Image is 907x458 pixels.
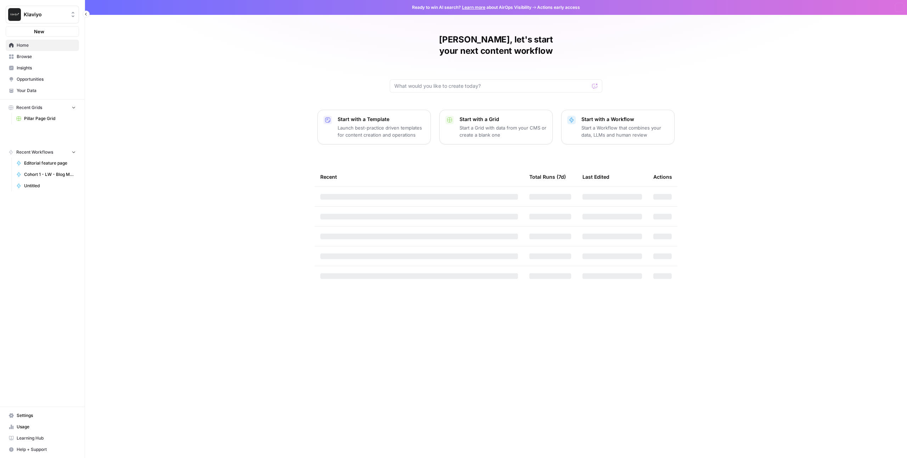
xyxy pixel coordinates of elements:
[16,149,53,155] span: Recent Workflows
[17,446,76,453] span: Help + Support
[6,62,79,74] a: Insights
[34,28,44,35] span: New
[582,167,609,187] div: Last Edited
[6,444,79,455] button: Help + Support
[537,4,580,11] span: Actions early access
[17,65,76,71] span: Insights
[24,183,76,189] span: Untitled
[390,34,602,57] h1: [PERSON_NAME], let's start your next content workflow
[338,124,425,138] p: Launch best-practice driven templates for content creation and operations
[6,6,79,23] button: Workspace: Klaviyo
[17,53,76,60] span: Browse
[412,4,531,11] span: Ready to win AI search? about AirOps Visibility
[24,160,76,166] span: Editorial feature page
[17,412,76,419] span: Settings
[6,74,79,85] a: Opportunities
[462,5,485,10] a: Learn more
[13,158,79,169] a: Editorial feature page
[6,51,79,62] a: Browse
[439,110,553,144] button: Start with a GridStart a Grid with data from your CMS or create a blank one
[561,110,675,144] button: Start with a WorkflowStart a Workflow that combines your data, LLMs and human review
[13,169,79,180] a: Cohort 1 - LW - Blog Meta Description Homework
[6,40,79,51] a: Home
[6,147,79,158] button: Recent Workflows
[394,82,589,90] input: What would you like to create today?
[317,110,431,144] button: Start with a TemplateLaunch best-practice driven templates for content creation and operations
[581,116,669,123] p: Start with a Workflow
[17,424,76,430] span: Usage
[24,11,67,18] span: Klaviyo
[653,167,672,187] div: Actions
[6,85,79,96] a: Your Data
[17,435,76,441] span: Learning Hub
[13,180,79,191] a: Untitled
[6,26,79,37] button: New
[460,116,547,123] p: Start with a Grid
[24,171,76,178] span: Cohort 1 - LW - Blog Meta Description Homework
[320,167,518,187] div: Recent
[6,410,79,421] a: Settings
[460,124,547,138] p: Start a Grid with data from your CMS or create a blank one
[16,104,42,111] span: Recent Grids
[338,116,425,123] p: Start with a Template
[13,113,79,124] a: Pillar Page Grid
[17,87,76,94] span: Your Data
[581,124,669,138] p: Start a Workflow that combines your data, LLMs and human review
[17,42,76,48] span: Home
[6,433,79,444] a: Learning Hub
[17,76,76,82] span: Opportunities
[24,115,76,122] span: Pillar Page Grid
[6,421,79,433] a: Usage
[6,102,79,113] button: Recent Grids
[529,167,566,187] div: Total Runs (7d)
[8,8,21,21] img: Klaviyo Logo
